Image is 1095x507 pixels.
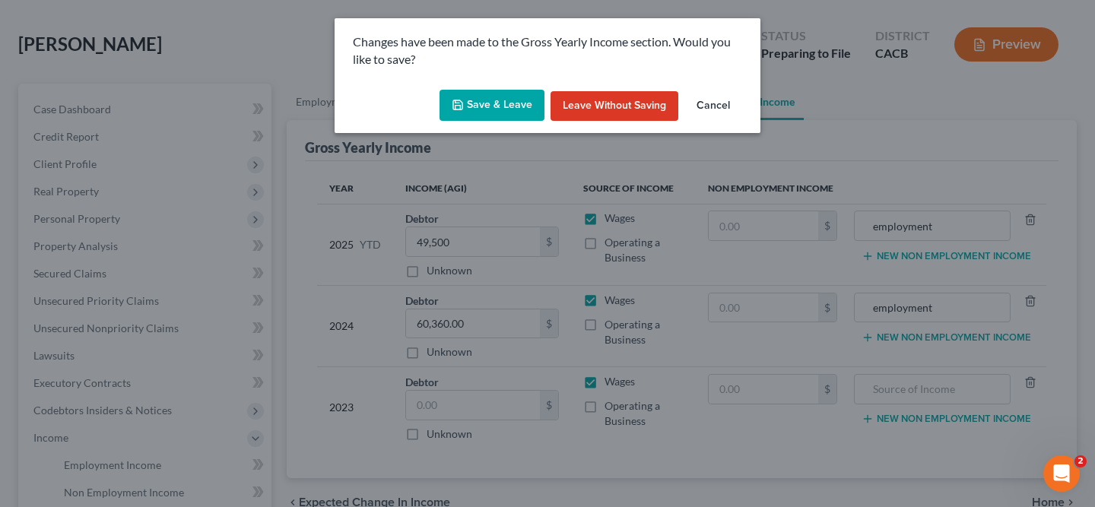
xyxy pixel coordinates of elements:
[440,90,544,122] button: Save & Leave
[353,33,742,68] p: Changes have been made to the Gross Yearly Income section. Would you like to save?
[1043,455,1080,492] iframe: Intercom live chat
[684,91,742,122] button: Cancel
[551,91,678,122] button: Leave without Saving
[1074,455,1087,467] span: 2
